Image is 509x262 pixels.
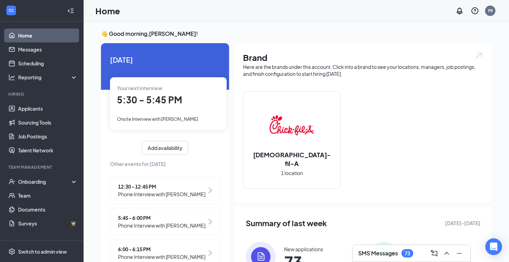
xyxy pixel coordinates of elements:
[8,248,15,255] svg: Settings
[95,5,120,17] h1: Home
[445,219,480,227] span: [DATE] - [DATE]
[18,178,72,185] div: Onboarding
[18,189,78,203] a: Team
[117,94,182,105] span: 5:30 - 5:45 PM
[18,248,67,255] div: Switch to admin view
[18,102,78,116] a: Applicants
[101,30,492,38] h3: 👋 Good morning, [PERSON_NAME] !
[18,216,78,230] a: SurveysCrown
[454,248,465,259] button: Minimize
[117,85,162,91] span: Your next interview
[110,160,220,168] span: Other events for [DATE]
[110,54,220,65] span: [DATE]
[246,217,327,229] span: Summary of last week
[18,143,78,157] a: Talent Network
[118,214,205,222] span: 5:45 - 6:00 PM
[117,116,198,122] span: Onsite Interview with [PERSON_NAME]
[488,8,493,14] div: MI
[118,222,205,229] span: Phone Interview with [PERSON_NAME]
[18,116,78,129] a: Sourcing Tools
[243,150,340,168] h2: [DEMOGRAPHIC_DATA]-fil-A
[281,169,303,177] span: 1 location
[8,91,76,97] div: Hiring
[18,29,78,42] a: Home
[8,7,15,14] svg: WorkstreamLogo
[118,245,205,253] span: 6:00 - 6:15 PM
[118,183,205,190] span: 12:30 - 12:45 PM
[430,249,438,257] svg: ComposeMessage
[142,141,188,155] button: Add availability
[8,178,15,185] svg: UserCheck
[118,190,205,198] span: Phone Interview with [PERSON_NAME]
[429,248,440,259] button: ComposeMessage
[243,51,483,63] h1: Brand
[358,249,398,257] h3: SMS Messages
[441,248,452,259] button: ChevronUp
[405,251,410,256] div: 73
[443,249,451,257] svg: ChevronUp
[18,56,78,70] a: Scheduling
[455,7,464,15] svg: Notifications
[8,164,76,170] div: Team Management
[471,7,479,15] svg: QuestionInfo
[18,203,78,216] a: Documents
[8,74,15,81] svg: Analysis
[474,51,483,59] img: open.6027fd2a22e1237b5b06.svg
[18,42,78,56] a: Messages
[118,253,205,261] span: Phone Interview with [PERSON_NAME]
[269,103,314,148] img: Chick-fil-A
[455,249,463,257] svg: Minimize
[485,238,502,255] div: Open Intercom Messenger
[284,246,323,253] div: New applications
[18,129,78,143] a: Job Postings
[67,7,74,14] svg: Collapse
[18,74,78,81] div: Reporting
[243,63,483,77] div: Here are the brands under this account. Click into a brand to see your locations, managers, job p...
